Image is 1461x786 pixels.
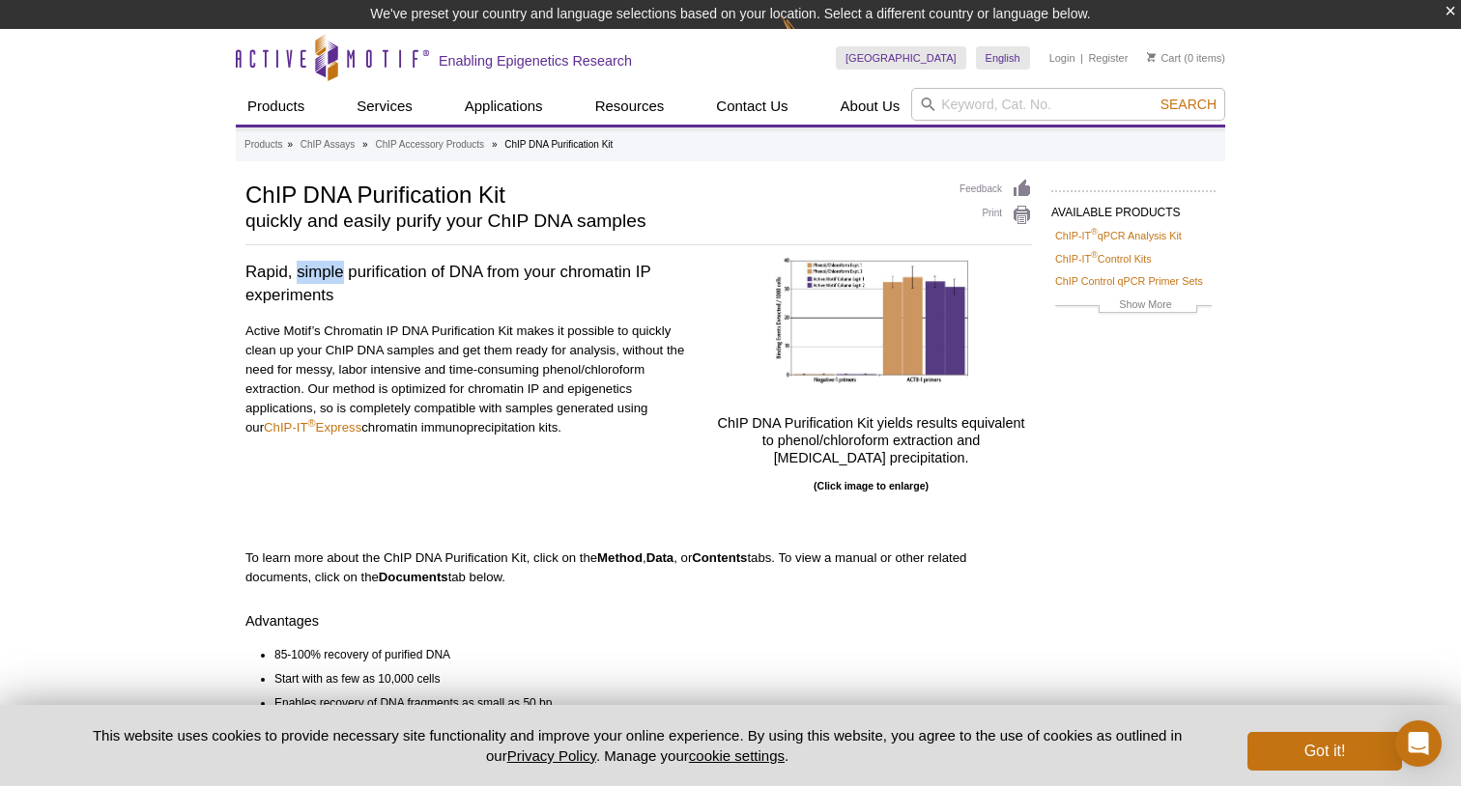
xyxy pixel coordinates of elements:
a: Products [236,88,316,125]
h2: Enabling Epigenetics Research [439,52,632,70]
a: Show More [1055,295,1212,318]
a: Register [1088,51,1128,65]
li: » [492,139,498,150]
strong: Contents [692,550,747,565]
sup: ® [1091,250,1098,260]
a: About Us [829,88,912,125]
input: Keyword, Cat. No. [911,88,1225,121]
sup: ® [308,417,316,429]
li: ChIP DNA Purification Kit [504,139,613,150]
a: Cart [1147,51,1181,65]
strong: Data [646,550,674,565]
li: » [287,139,293,150]
a: ChIP-IT®qPCR Analysis Kit [1055,227,1182,244]
li: (0 items) [1147,46,1225,70]
span: Search [1160,97,1217,112]
li: Start with as few as 10,000 cells [274,664,1015,688]
a: English [976,46,1030,70]
a: Feedback [960,179,1032,200]
sup: ® [1091,228,1098,238]
img: Your Cart [1147,52,1156,62]
a: Contact Us [704,88,799,125]
strong: Method [597,550,643,565]
h3: Rapid, simple purification of DNA from your chromatin IP experiments [245,261,696,307]
a: ChIP Control qPCR Primer Sets [1055,272,1203,290]
a: Privacy Policy [507,747,596,764]
p: This website uses cookies to provide necessary site functionality and improve your online experie... [59,725,1216,766]
strong: Documents [379,570,448,584]
b: (Click image to enlarge) [814,480,929,491]
li: | [1080,46,1083,70]
a: Products [244,136,282,154]
p: Active Motif’s Chromatin IP DNA Purification Kit makes it possible to quickly clean up your ChIP ... [245,322,696,437]
p: To learn more about the ChIP DNA Purification Kit, click on the , , or tabs. To view a manual or ... [245,548,1032,587]
li: Enables recovery of DNA fragments as small as 50 bp [274,688,1015,713]
a: Print [960,205,1032,226]
li: 85-100% recovery of purified DNA [274,639,1015,664]
a: Resources [584,88,676,125]
h2: AVAILABLE PRODUCTS [1051,190,1216,225]
li: » [362,139,368,150]
a: ChIP-IT®Express [264,420,361,435]
a: ChIP Accessory Products [375,136,484,154]
h2: quickly and easily purify your ChIP DNA samples [245,212,940,230]
a: Login [1049,51,1075,65]
a: [GEOGRAPHIC_DATA] [836,46,966,70]
a: Services [345,88,424,125]
img: qPCR on ChIP DNA purified with the Chromatin IP DNA Purification Kit [775,257,968,383]
button: Search [1155,96,1222,113]
h4: Advantages [245,606,1032,630]
a: ChIP-IT®Control Kits [1055,250,1152,267]
div: Open Intercom Messenger [1395,720,1442,767]
a: Applications [453,88,555,125]
a: ChIP Assays [301,136,356,154]
button: cookie settings [689,747,785,764]
h1: ChIP DNA Purification Kit [245,179,940,208]
img: Change Here [782,14,833,60]
h4: ChIP DNA Purification Kit yields results equivalent to phenol/chloroform extraction and [MEDICAL_... [710,408,1032,466]
button: Got it! [1247,732,1402,771]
